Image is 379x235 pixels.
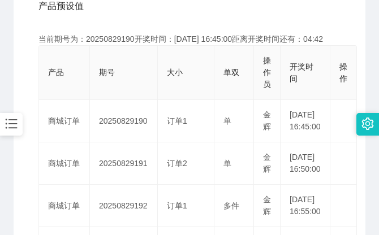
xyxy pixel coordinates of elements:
span: 订单2 [167,159,187,168]
span: 大小 [167,68,183,77]
span: 单双 [223,68,239,77]
td: 20250829192 [90,185,158,227]
td: [DATE] 16:45:00 [281,100,330,142]
span: 订单1 [167,201,187,210]
span: 操作员 [263,56,271,89]
td: 商城订单 [39,142,90,185]
i: 图标: bars [4,116,19,131]
td: [DATE] 16:55:00 [281,185,330,227]
span: 单 [223,116,231,125]
span: 开奖时间 [290,62,313,83]
td: 20250829190 [90,100,158,142]
td: 商城订单 [39,100,90,142]
span: 多件 [223,201,239,210]
span: 单 [223,159,231,168]
td: 金辉 [254,142,281,185]
td: 金辉 [254,100,281,142]
span: 订单1 [167,116,187,125]
td: 商城订单 [39,185,90,227]
div: 当前期号为：20250829190开奖时间：[DATE] 16:45:00距离开奖时间还有：04:42 [38,33,341,45]
span: 操作 [339,62,347,83]
i: 图标: setting [361,117,374,130]
span: 期号 [99,68,115,77]
span: 产品 [48,68,64,77]
td: 20250829191 [90,142,158,185]
td: 金辉 [254,185,281,227]
td: [DATE] 16:50:00 [281,142,330,185]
